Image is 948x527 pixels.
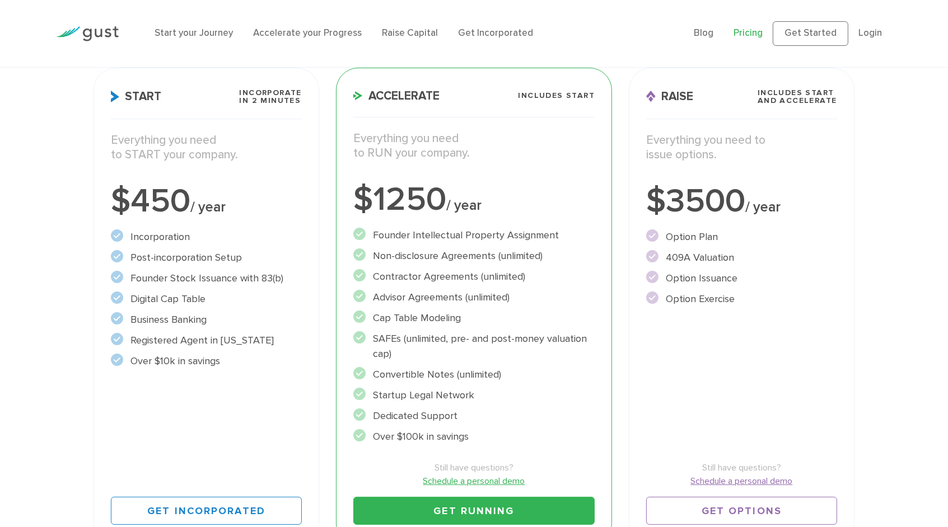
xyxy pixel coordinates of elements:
[353,228,595,243] li: Founder Intellectual Property Assignment
[745,199,781,215] span: / year
[353,310,595,326] li: Cap Table Modeling
[734,27,763,39] a: Pricing
[111,333,301,348] li: Registered Agent in [US_STATE]
[353,429,595,444] li: Over $100k in savings
[111,271,301,286] li: Founder Stock Issuance with 83(b)
[253,27,362,39] a: Accelerate your Progress
[446,197,482,214] span: / year
[111,91,161,102] span: Start
[111,250,301,265] li: Post-incorporation Setup
[111,91,119,102] img: Start Icon X2
[353,90,440,102] span: Accelerate
[519,92,595,100] span: Includes START
[190,199,226,215] span: / year
[353,331,595,361] li: SAFEs (unlimited, pre- and post-money valuation cap)
[646,250,837,265] li: 409A Valuation
[353,408,595,424] li: Dedicated Support
[646,271,837,286] li: Option Issuance
[646,461,837,474] span: Still have questions?
[758,89,837,105] span: Includes START and ACCELERATE
[773,21,848,46] a: Get Started
[646,291,837,307] li: Option Exercise
[858,27,882,39] a: Login
[111,291,301,307] li: Digital Cap Table
[458,27,533,39] a: Get Incorporated
[155,27,233,39] a: Start your Journey
[353,461,595,474] span: Still have questions?
[646,497,837,525] a: Get Options
[646,229,837,244] li: Option Plan
[353,367,595,382] li: Convertible Notes (unlimited)
[353,497,595,525] a: Get Running
[353,131,595,161] p: Everything you need to RUN your company.
[646,91,656,102] img: Raise Icon
[111,497,301,525] a: Get Incorporated
[694,27,713,39] a: Blog
[646,185,837,218] div: $3500
[382,27,438,39] a: Raise Capital
[111,229,301,244] li: Incorporation
[111,133,301,163] p: Everything you need to START your company.
[111,312,301,327] li: Business Banking
[646,133,837,163] p: Everything you need to issue options.
[353,474,595,488] a: Schedule a personal demo
[646,474,837,488] a: Schedule a personal demo
[353,388,595,403] li: Startup Legal Network
[239,89,301,105] span: Incorporate in 2 Minutes
[111,354,301,369] li: Over $10k in savings
[353,91,363,100] img: Accelerate Icon
[646,91,693,102] span: Raise
[353,269,595,284] li: Contractor Agreements (unlimited)
[56,26,119,41] img: Gust Logo
[353,248,595,263] li: Non-disclosure Agreements (unlimited)
[353,183,595,217] div: $1250
[111,185,301,218] div: $450
[353,290,595,305] li: Advisor Agreements (unlimited)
